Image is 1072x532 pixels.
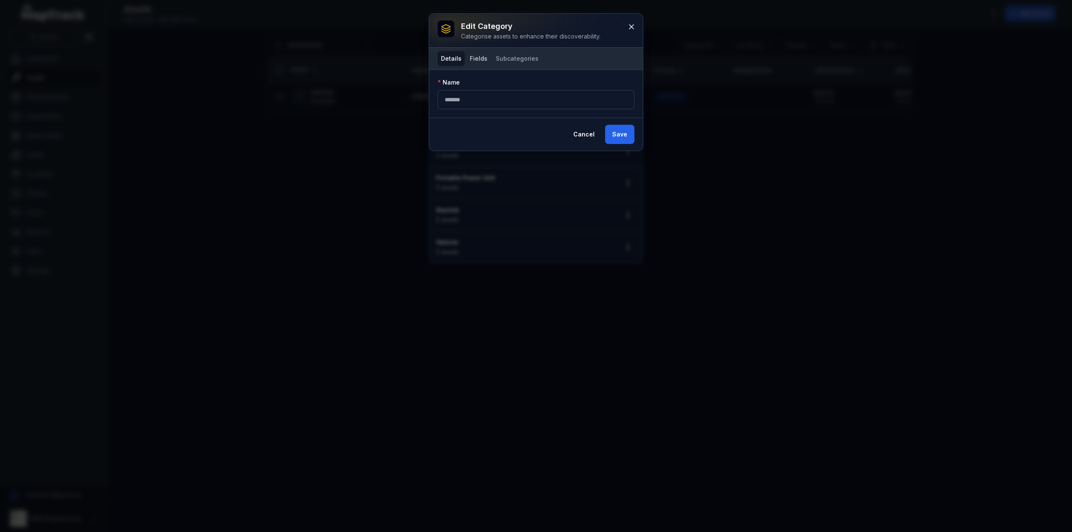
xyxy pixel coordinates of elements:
[461,21,600,32] h3: Edit category
[438,51,465,66] button: Details
[461,32,600,41] div: Categorise assets to enhance their discoverability.
[466,51,491,66] button: Fields
[605,125,634,144] button: Save
[492,51,542,66] button: Subcategories
[438,78,460,87] label: Name
[566,125,602,144] button: Cancel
